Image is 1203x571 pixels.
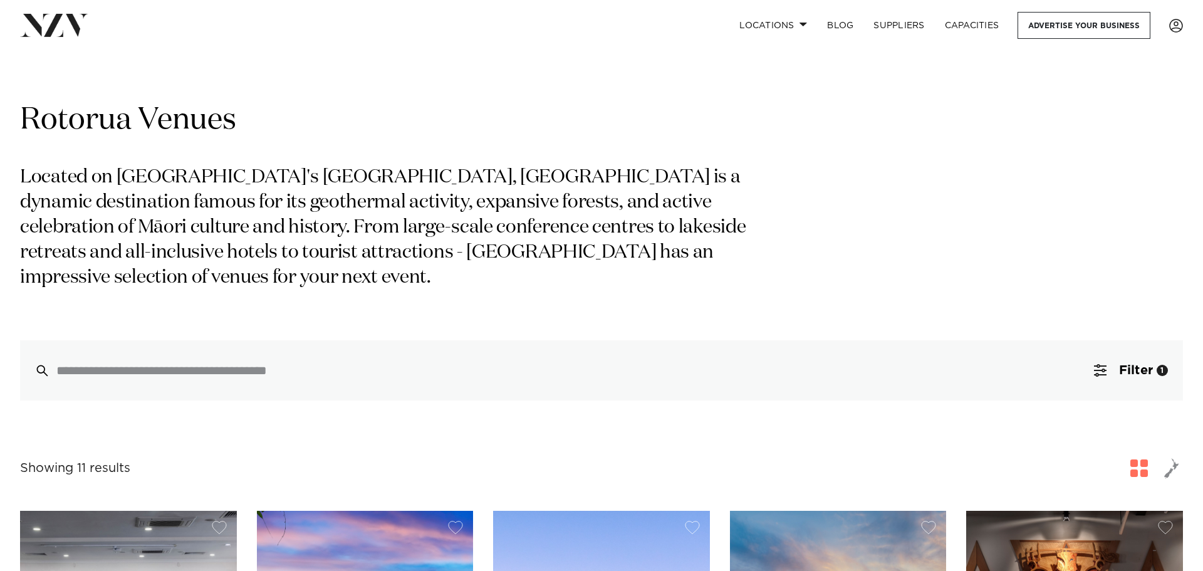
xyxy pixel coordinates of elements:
[20,459,130,478] div: Showing 11 results
[1018,12,1150,39] a: Advertise your business
[20,101,1183,140] h1: Rotorua Venues
[20,165,794,290] p: Located on [GEOGRAPHIC_DATA]'s [GEOGRAPHIC_DATA], [GEOGRAPHIC_DATA] is a dynamic destination famo...
[1079,340,1183,401] button: Filter1
[1157,365,1168,376] div: 1
[20,14,88,36] img: nzv-logo.png
[863,12,934,39] a: SUPPLIERS
[729,12,817,39] a: Locations
[1119,364,1153,377] span: Filter
[817,12,863,39] a: BLOG
[935,12,1009,39] a: Capacities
